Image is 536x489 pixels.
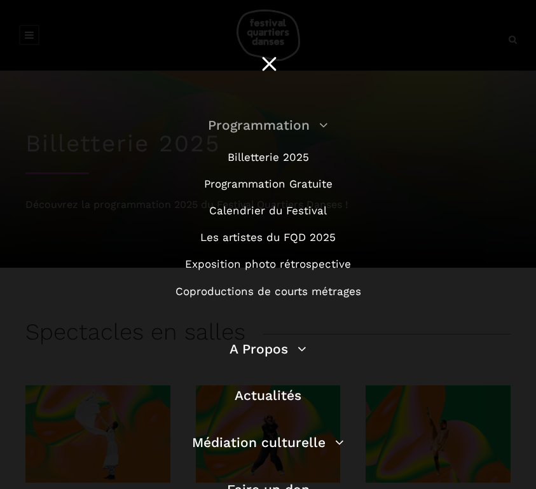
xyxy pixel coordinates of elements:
[185,258,351,270] a: Exposition photo rétrospective
[192,434,344,450] a: Médiation culturelle
[209,204,327,217] a: Calendrier du Festival
[208,117,328,133] a: Programmation
[228,151,309,163] a: Billetterie 2025
[200,231,336,244] a: Les artistes du FQD 2025
[230,341,306,357] a: A Propos
[235,387,301,403] a: Actualités
[175,285,361,298] a: Coproductions de courts métrages
[204,177,333,190] a: Programmation Gratuite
